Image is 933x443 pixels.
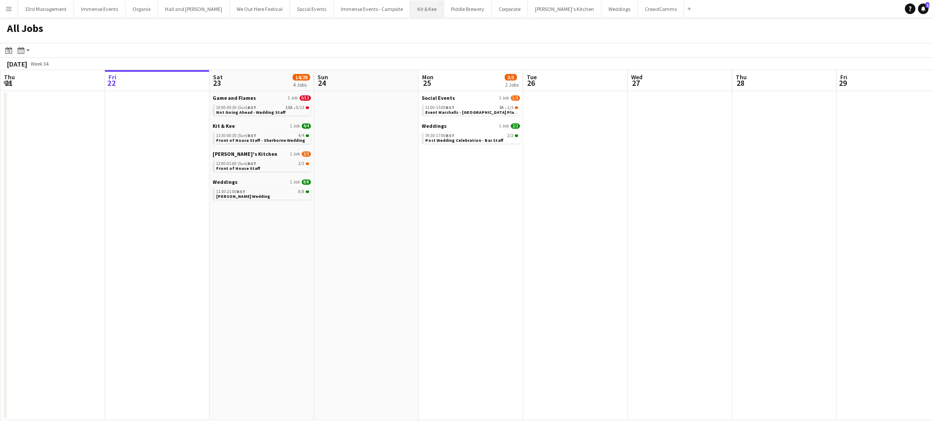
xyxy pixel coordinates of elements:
[421,78,433,88] span: 25
[290,179,300,185] span: 1 Job
[734,78,747,88] span: 28
[290,123,300,129] span: 1 Job
[108,73,116,81] span: Fri
[299,190,305,194] span: 8/8
[422,95,455,101] span: Social Events
[217,134,257,138] span: 13:30-00:30 (Sun)
[306,162,309,165] span: 2/3
[213,123,311,129] a: Kit & Kee1 Job4/4
[515,106,518,109] span: 1/3
[839,78,847,88] span: 29
[248,105,257,110] span: BST
[422,95,520,101] a: Social Events1 Job1/3
[4,73,15,81] span: Thu
[126,0,158,18] button: Organix
[426,133,518,143] a: 09:30-17:00BST2/2Post Wedding Celebration - Bar Staff
[213,151,278,157] span: Sam's Kitchen
[290,0,334,18] button: Social Events
[217,161,309,171] a: 12:00-01:00 (Sun)BST2/3Front of House Staff
[299,162,305,166] span: 2/3
[217,105,309,110] div: •
[29,60,51,67] span: Week 34
[293,74,310,81] span: 14/28
[422,123,520,129] a: Weddings1 Job2/2
[217,189,309,199] a: 11:30-21:00BST8/8[PERSON_NAME] Wedding
[288,95,298,101] span: 1 Job
[217,105,309,115] a: 10:00-00:30 (Sun)BST15A•0/13Not Going Ahead - Wedding Staff
[511,95,520,101] span: 1/3
[300,95,311,101] span: 0/13
[306,134,309,137] span: 4/4
[736,73,747,81] span: Thu
[213,179,311,185] a: Weddings1 Job8/8
[444,0,492,18] button: Piddle Brewery
[515,134,518,137] span: 2/2
[213,95,256,101] span: Game and Flames
[500,105,504,110] span: 3A
[528,0,601,18] button: [PERSON_NAME]'s Kitchen
[212,78,223,88] span: 23
[306,106,309,109] span: 0/13
[306,190,309,193] span: 8/8
[217,133,309,143] a: 13:30-00:30 (Sun)BST4/4Front of House Staff - Sherborne Wedding
[426,105,455,110] span: 11:00-15:00
[631,73,643,81] span: Wed
[213,95,311,101] a: Game and Flames1 Job0/13
[446,105,455,110] span: BST
[918,4,929,14] a: 1
[299,134,305,138] span: 4/4
[217,193,271,199] span: Rachael Annetts Wedding
[505,74,517,81] span: 3/5
[293,81,310,88] div: 4 Jobs
[237,189,246,194] span: BST
[446,133,455,138] span: BST
[217,190,246,194] span: 11:30-21:00
[248,133,257,138] span: BST
[422,73,433,81] span: Mon
[508,134,514,138] span: 2/2
[217,109,286,115] span: Not Going Ahead - Wedding Staff
[334,0,410,18] button: Immense Events - Campsite
[18,0,74,18] button: 33rd Management
[74,0,126,18] button: Immense Events
[107,78,116,88] span: 22
[158,0,230,18] button: Hall and [PERSON_NAME]
[426,109,529,115] span: Event Marshalls - Dorset Plane Pull
[525,78,537,88] span: 26
[508,105,514,110] span: 1/3
[302,151,311,157] span: 2/3
[7,60,27,68] div: [DATE]
[840,73,847,81] span: Fri
[511,123,520,129] span: 2/2
[297,105,305,110] span: 0/13
[248,161,257,166] span: BST
[318,73,328,81] span: Sun
[422,95,520,123] div: Social Events1 Job1/311:00-15:00BST3A•1/3Event Marshalls - [GEOGRAPHIC_DATA] Plane Pull
[492,0,528,18] button: Corporate
[601,0,638,18] button: Weddings
[410,0,444,18] button: Kit & Kee
[426,137,504,143] span: Post Wedding Celebration - Bar Staff
[527,73,537,81] span: Tue
[213,151,311,179] div: [PERSON_NAME]'s Kitchen1 Job2/312:00-01:00 (Sun)BST2/3Front of House Staff
[302,179,311,185] span: 8/8
[213,179,311,201] div: Weddings1 Job8/811:30-21:00BST8/8[PERSON_NAME] Wedding
[217,162,257,166] span: 12:00-01:00 (Sun)
[213,123,311,151] div: Kit & Kee1 Job4/413:30-00:30 (Sun)BST4/4Front of House Staff - Sherborne Wedding
[500,95,509,101] span: 1 Job
[316,78,328,88] span: 24
[426,105,518,115] a: 11:00-15:00BST3A•1/3Event Marshalls - [GEOGRAPHIC_DATA] Plane Pull
[286,105,293,110] span: 15A
[302,123,311,129] span: 4/4
[426,105,518,110] div: •
[213,95,311,123] div: Game and Flames1 Job0/1310:00-00:30 (Sun)BST15A•0/13Not Going Ahead - Wedding Staff
[217,165,261,171] span: Front of House Staff
[213,151,311,157] a: [PERSON_NAME]'s Kitchen1 Job2/3
[426,134,455,138] span: 09:30-17:00
[213,179,238,185] span: Weddings
[505,81,519,88] div: 2 Jobs
[926,2,930,8] span: 1
[422,123,447,129] span: Weddings
[213,73,223,81] span: Sat
[3,78,15,88] span: 21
